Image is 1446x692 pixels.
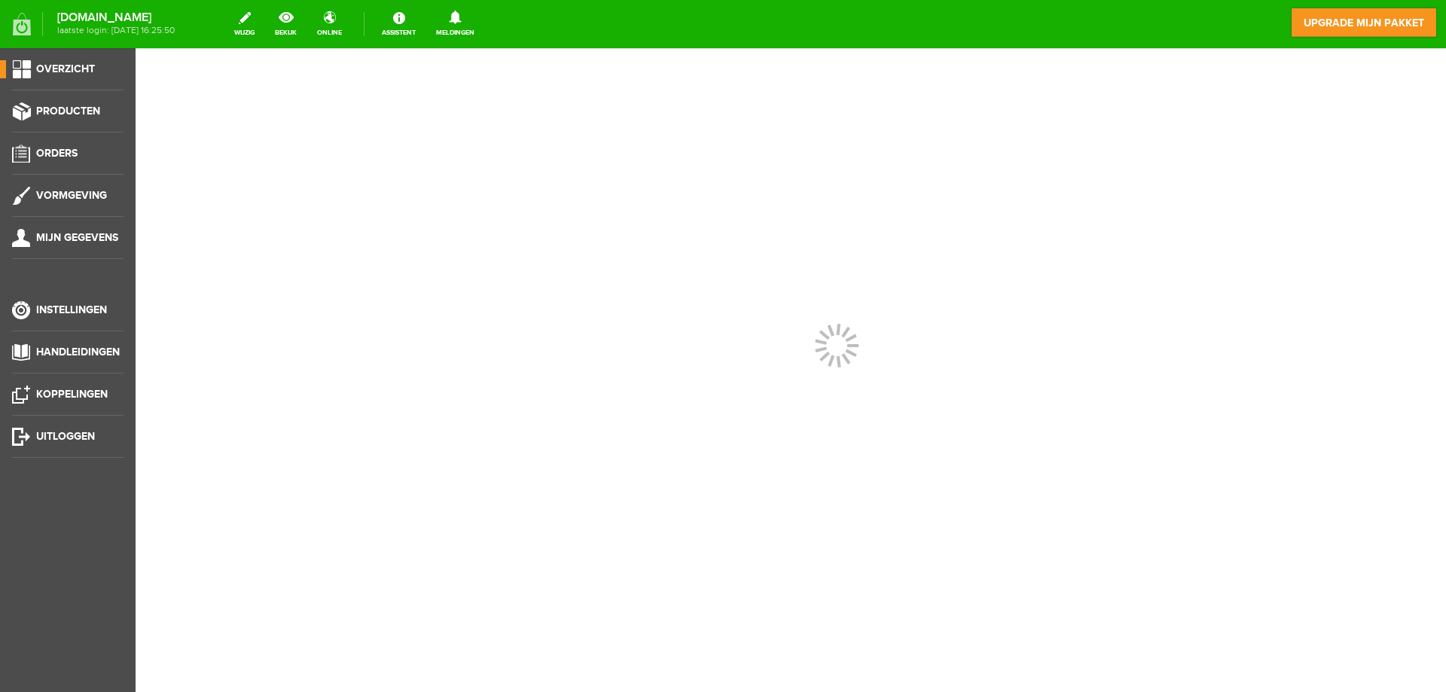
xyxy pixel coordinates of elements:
span: Koppelingen [36,388,108,401]
a: upgrade mijn pakket [1291,8,1437,38]
a: Meldingen [427,8,484,41]
span: Handleidingen [36,346,120,358]
a: bekijk [266,8,306,41]
span: Overzicht [36,62,95,75]
span: Uitloggen [36,430,95,443]
a: wijzig [225,8,264,41]
span: laatste login: [DATE] 16:25:50 [57,26,175,35]
span: Vormgeving [36,189,107,202]
span: Instellingen [36,303,107,316]
a: online [308,8,351,41]
a: Assistent [373,8,425,41]
span: Mijn gegevens [36,231,118,244]
span: Orders [36,147,78,160]
span: Producten [36,105,100,117]
strong: [DOMAIN_NAME] [57,14,175,22]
